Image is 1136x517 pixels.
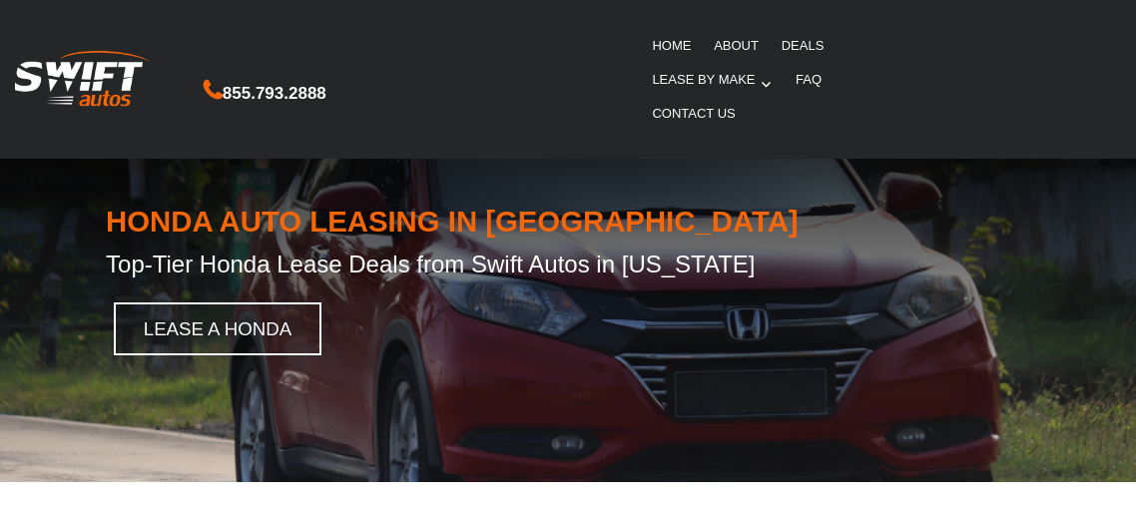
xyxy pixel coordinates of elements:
[785,63,834,97] a: FAQ
[641,63,785,97] a: LEASE BY MAKE
[641,97,747,131] a: CONTACT US
[703,28,771,62] a: ABOUT
[770,28,835,62] a: DEALS
[15,51,150,107] img: Swift Autos
[114,302,321,355] a: LEASE A HONDA
[106,206,1030,238] h1: HONDA AUTO LEASING IN [GEOGRAPHIC_DATA]
[223,80,326,107] span: 855.793.2888
[204,85,326,102] a: 855.793.2888
[641,28,703,62] a: HOME
[106,238,1030,279] h2: Top-Tier Honda Lease Deals from Swift Autos in [US_STATE]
